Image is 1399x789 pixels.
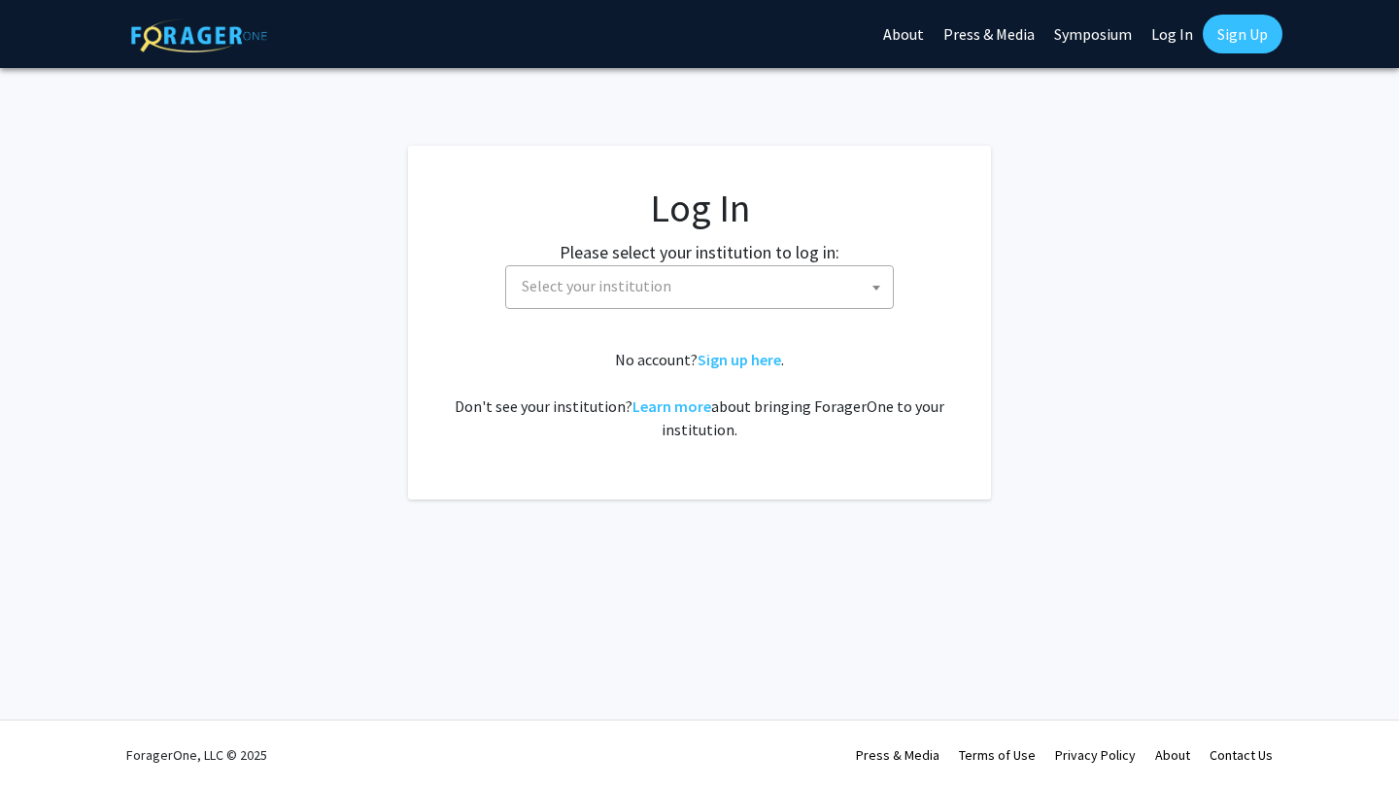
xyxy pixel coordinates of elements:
[1210,746,1273,764] a: Contact Us
[1155,746,1190,764] a: About
[447,348,952,441] div: No account? . Don't see your institution? about bringing ForagerOne to your institution.
[505,265,894,309] span: Select your institution
[131,18,267,52] img: ForagerOne Logo
[632,396,711,416] a: Learn more about bringing ForagerOne to your institution
[698,350,781,369] a: Sign up here
[126,721,267,789] div: ForagerOne, LLC © 2025
[1055,746,1136,764] a: Privacy Policy
[522,276,671,295] span: Select your institution
[514,266,893,306] span: Select your institution
[1203,15,1282,53] a: Sign Up
[447,185,952,231] h1: Log In
[560,239,839,265] label: Please select your institution to log in:
[856,746,939,764] a: Press & Media
[959,746,1036,764] a: Terms of Use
